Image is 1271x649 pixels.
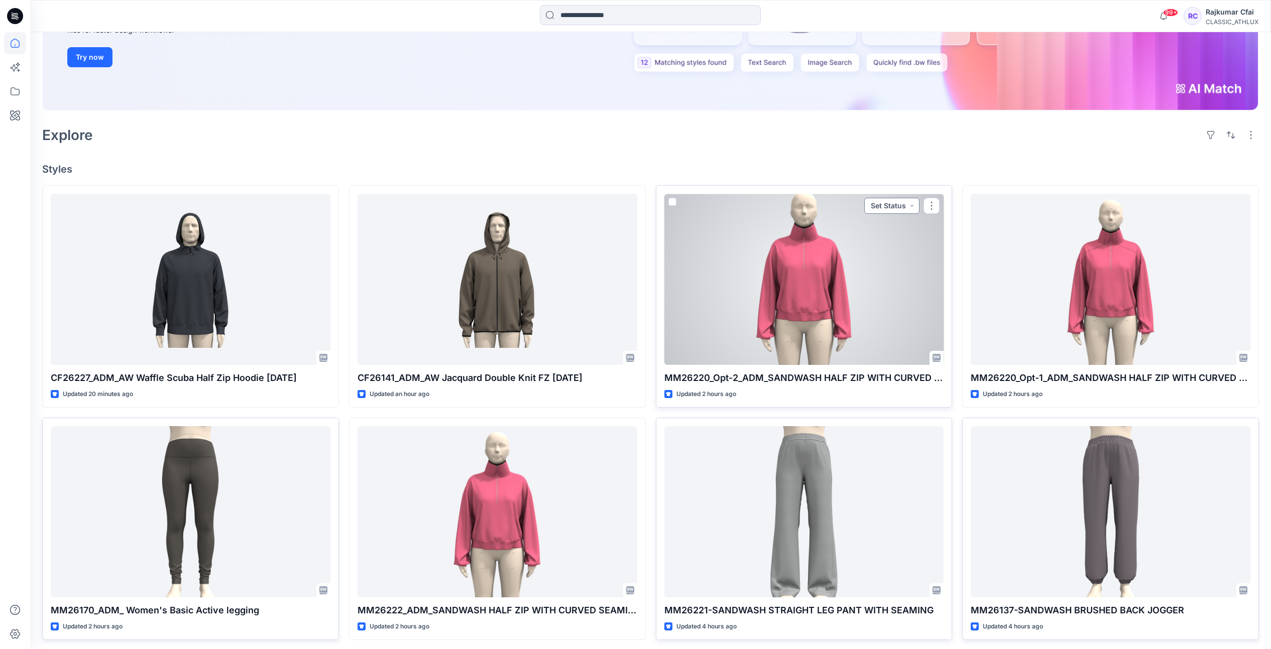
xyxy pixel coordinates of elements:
[51,194,330,365] a: CF26227_ADM_AW Waffle Scuba Half Zip Hoodie 29SEP25
[1206,6,1258,18] div: Rajkumar Cfai
[42,163,1259,175] h4: Styles
[358,603,637,617] p: MM26222_ADM_SANDWASH HALF ZIP WITH CURVED SEAMING
[664,371,944,385] p: MM26220_Opt-2_ADM_SANDWASH HALF ZIP WITH CURVED SEAMING OPT-2
[370,621,429,632] p: Updated 2 hours ago
[664,426,944,597] a: MM26221-SANDWASH STRAIGHT LEG PANT WITH SEAMING
[1163,9,1178,17] span: 99+
[1206,18,1258,26] div: CLASSIC_ATHLUX
[983,621,1043,632] p: Updated 4 hours ago
[63,621,123,632] p: Updated 2 hours ago
[676,389,736,400] p: Updated 2 hours ago
[676,621,737,632] p: Updated 4 hours ago
[51,603,330,617] p: MM26170_ADM_ Women's Basic Active legging
[664,194,944,365] a: MM26220_Opt-2_ADM_SANDWASH HALF ZIP WITH CURVED SEAMING OPT-2
[370,389,429,400] p: Updated an hour ago
[63,389,133,400] p: Updated 20 minutes ago
[51,371,330,385] p: CF26227_ADM_AW Waffle Scuba Half Zip Hoodie [DATE]
[358,426,637,597] a: MM26222_ADM_SANDWASH HALF ZIP WITH CURVED SEAMING
[664,603,944,617] p: MM26221-SANDWASH STRAIGHT LEG PANT WITH SEAMING
[971,603,1250,617] p: MM26137-SANDWASH BRUSHED BACK JOGGER
[42,127,93,143] h2: Explore
[358,194,637,365] a: CF26141_ADM_AW Jacquard Double Knit FZ 29SEP25
[971,194,1250,365] a: MM26220_Opt-1_ADM_SANDWASH HALF ZIP WITH CURVED SEAMING OPT-1
[67,47,112,67] button: Try now
[51,426,330,597] a: MM26170_ADM_ Women's Basic Active legging
[358,371,637,385] p: CF26141_ADM_AW Jacquard Double Knit FZ [DATE]
[983,389,1043,400] p: Updated 2 hours ago
[971,426,1250,597] a: MM26137-SANDWASH BRUSHED BACK JOGGER
[1184,7,1202,25] div: RC
[971,371,1250,385] p: MM26220_Opt-1_ADM_SANDWASH HALF ZIP WITH CURVED SEAMING OPT-1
